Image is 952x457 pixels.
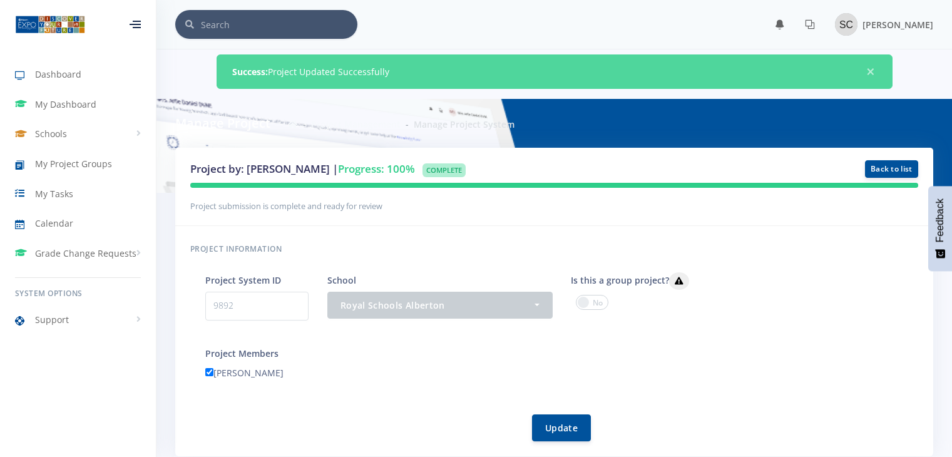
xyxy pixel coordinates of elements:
[864,66,877,78] button: Close
[205,292,309,321] p: 9892
[338,162,415,176] span: Progress: 100%
[35,98,96,111] span: My Dashboard
[175,114,270,133] h6: Manage Project
[934,198,946,242] span: Feedback
[232,66,268,78] strong: Success:
[35,247,136,260] span: Grade Change Requests
[205,274,281,287] label: Project System ID
[35,68,81,81] span: Dashboard
[422,163,466,177] span: Complete
[205,347,279,360] label: Project Members
[201,10,357,39] input: Search
[835,13,857,36] img: Image placeholder
[288,118,514,131] nav: breadcrumb
[862,19,933,31] span: [PERSON_NAME]
[928,186,952,271] button: Feedback - Show survey
[571,272,689,290] label: Is this a group project?
[35,313,69,326] span: Support
[532,414,591,441] button: Update
[190,161,669,177] h3: Project by: [PERSON_NAME] |
[327,292,553,319] button: Royal Schools Alberton
[217,54,893,89] div: Project Updated Successfully
[825,11,933,38] a: Image placeholder [PERSON_NAME]
[205,366,284,379] label: [PERSON_NAME]
[340,299,532,312] div: Royal Schools Alberton
[865,160,918,178] a: Back to list
[864,66,877,78] span: ×
[327,274,356,287] label: School
[311,118,401,130] a: Project Management
[35,157,112,170] span: My Project Groups
[669,272,689,290] button: Is this a group project?
[205,368,213,376] input: [PERSON_NAME]
[35,127,67,140] span: Schools
[15,14,85,34] img: ...
[401,118,514,131] li: Manage Project System
[35,187,73,200] span: My Tasks
[15,288,141,299] h6: System Options
[190,241,918,257] h6: Project information
[35,217,73,230] span: Calendar
[190,200,382,212] small: Project submission is complete and ready for review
